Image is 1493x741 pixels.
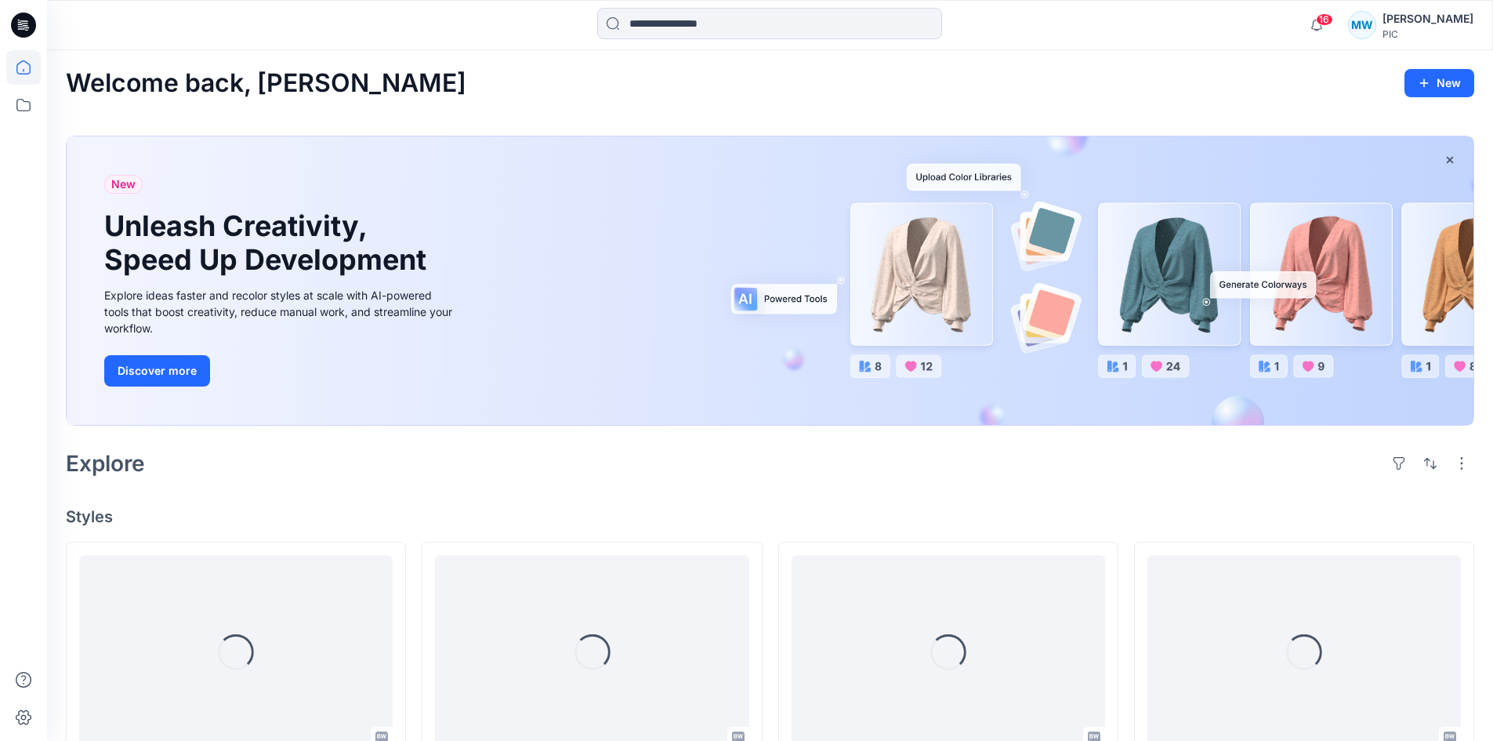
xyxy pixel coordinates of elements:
[104,355,457,387] a: Discover more
[1382,28,1473,40] div: PIC
[1316,13,1333,26] span: 16
[104,209,433,277] h1: Unleash Creativity, Speed Up Development
[66,451,145,476] h2: Explore
[104,355,210,387] button: Discover more
[1404,69,1474,97] button: New
[66,507,1474,526] h4: Styles
[104,287,457,336] div: Explore ideas faster and recolor styles at scale with AI-powered tools that boost creativity, red...
[66,69,466,98] h2: Welcome back, [PERSON_NAME]
[1348,11,1376,39] div: MW
[111,175,136,194] span: New
[1382,9,1473,28] div: [PERSON_NAME]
